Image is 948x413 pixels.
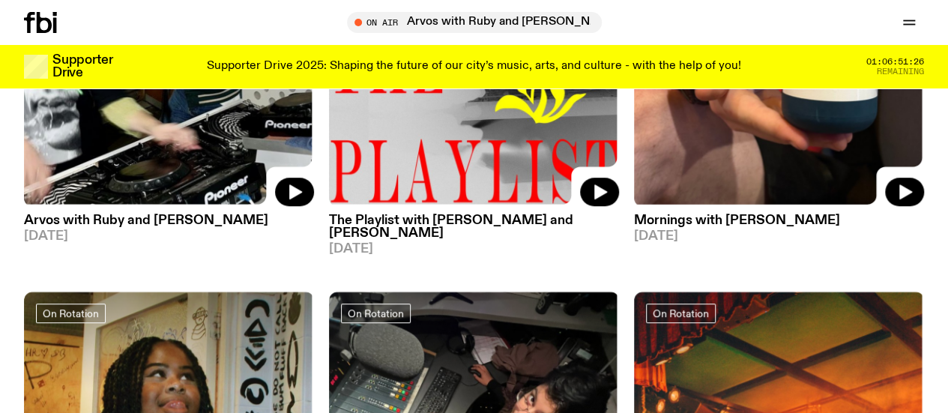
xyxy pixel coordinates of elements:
[341,304,411,323] a: On Rotation
[24,230,314,243] span: [DATE]
[347,12,602,33] button: On AirArvos with Ruby and [PERSON_NAME]
[348,308,404,319] span: On Rotation
[634,207,924,243] a: Mornings with [PERSON_NAME][DATE]
[866,58,924,66] span: 01:06:51:26
[634,230,924,243] span: [DATE]
[329,207,619,256] a: The Playlist with [PERSON_NAME] and [PERSON_NAME][DATE]
[24,207,314,243] a: Arvos with Ruby and [PERSON_NAME][DATE]
[43,308,99,319] span: On Rotation
[329,243,619,256] span: [DATE]
[646,304,716,323] a: On Rotation
[653,308,709,319] span: On Rotation
[24,214,314,227] h3: Arvos with Ruby and [PERSON_NAME]
[52,54,112,79] h3: Supporter Drive
[634,214,924,227] h3: Mornings with [PERSON_NAME]
[207,60,741,73] p: Supporter Drive 2025: Shaping the future of our city’s music, arts, and culture - with the help o...
[329,214,619,240] h3: The Playlist with [PERSON_NAME] and [PERSON_NAME]
[877,67,924,76] span: Remaining
[36,304,106,323] a: On Rotation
